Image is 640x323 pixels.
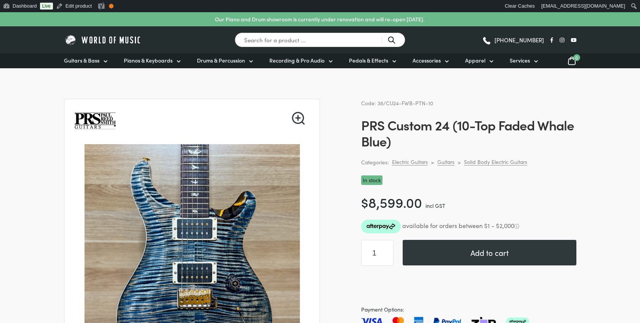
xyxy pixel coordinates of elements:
[392,158,428,166] a: Electric Guitars
[361,193,422,211] bdi: 8,599.00
[109,4,114,8] div: OK
[64,34,142,46] img: World of Music
[124,56,173,64] span: Pianos & Keyboards
[464,158,527,166] a: Solid Body Electric Guitars
[292,112,305,125] a: View full-screen image gallery
[74,99,117,143] img: Paul Reed Smith
[431,159,434,166] div: >
[361,158,389,167] span: Categories:
[215,15,424,23] p: Our Piano and Drum showroom is currently under renovation and will re-open [DATE].
[530,239,640,323] iframe: Chat with our support team
[413,56,441,64] span: Accessories
[465,56,485,64] span: Apparel
[269,56,325,64] span: Recording & Pro Audio
[426,202,445,209] span: incl GST
[573,54,580,61] span: 0
[361,193,368,211] span: $
[437,158,454,166] a: Guitars
[361,117,576,149] h1: PRS Custom 24 (10-Top Faded Whale Blue)
[510,56,530,64] span: Services
[361,175,382,185] p: In stock
[64,56,99,64] span: Guitars & Bass
[361,275,576,296] iframe: PayPal
[482,34,544,46] a: [PHONE_NUMBER]
[349,56,388,64] span: Pedals & Effects
[458,159,461,166] div: >
[197,56,245,64] span: Drums & Percussion
[361,240,394,266] input: Product quantity
[361,305,576,314] span: Payment Options:
[235,32,405,47] input: Search for a product ...
[494,37,544,43] span: [PHONE_NUMBER]
[403,240,576,265] button: Add to cart
[361,99,433,107] span: Code: 38/CU24-FWB-PTN-10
